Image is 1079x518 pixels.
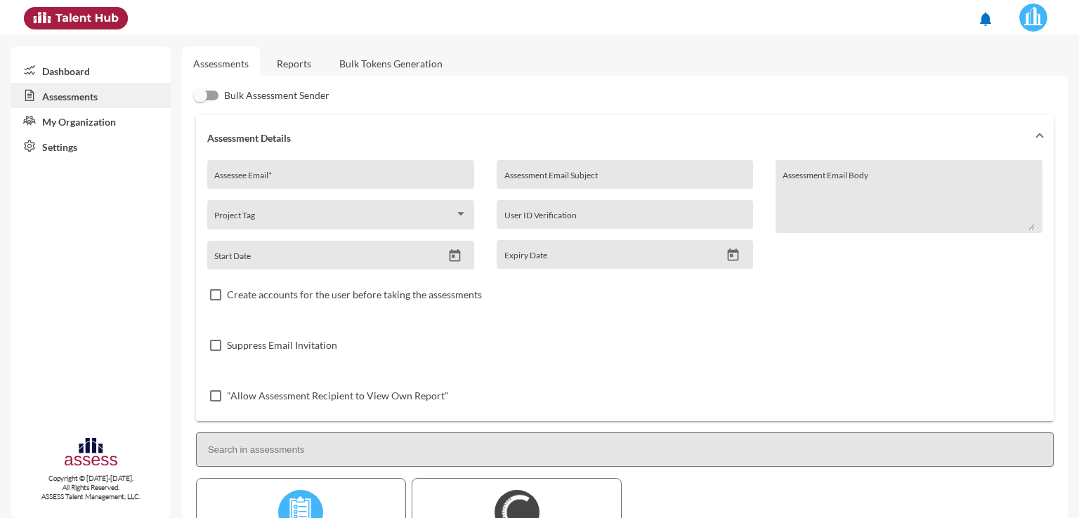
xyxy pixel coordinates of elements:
[721,248,745,263] button: Open calendar
[227,286,482,303] span: Create accounts for the user before taking the assessments
[227,387,449,404] span: "Allow Assessment Recipient to View Own Report"
[193,58,249,69] a: Assessments
[11,58,171,83] a: Dashboard
[224,87,329,104] span: Bulk Assessment Sender
[63,436,119,470] img: assesscompany-logo.png
[196,115,1054,160] mat-expansion-panel-header: Assessment Details
[328,46,454,81] a: Bulk Tokens Generation
[11,474,171,501] p: Copyright © [DATE]-[DATE]. All Rights Reserved. ASSESS Talent Management, LLC.
[11,133,171,159] a: Settings
[196,160,1054,421] div: Assessment Details
[443,248,467,263] button: Open calendar
[207,132,1026,144] mat-panel-title: Assessment Details
[11,108,171,133] a: My Organization
[227,337,337,354] span: Suppress Email Invitation
[196,432,1054,467] input: Search in assessments
[977,11,994,27] mat-icon: notifications
[11,83,171,108] a: Assessments
[266,46,322,81] a: Reports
